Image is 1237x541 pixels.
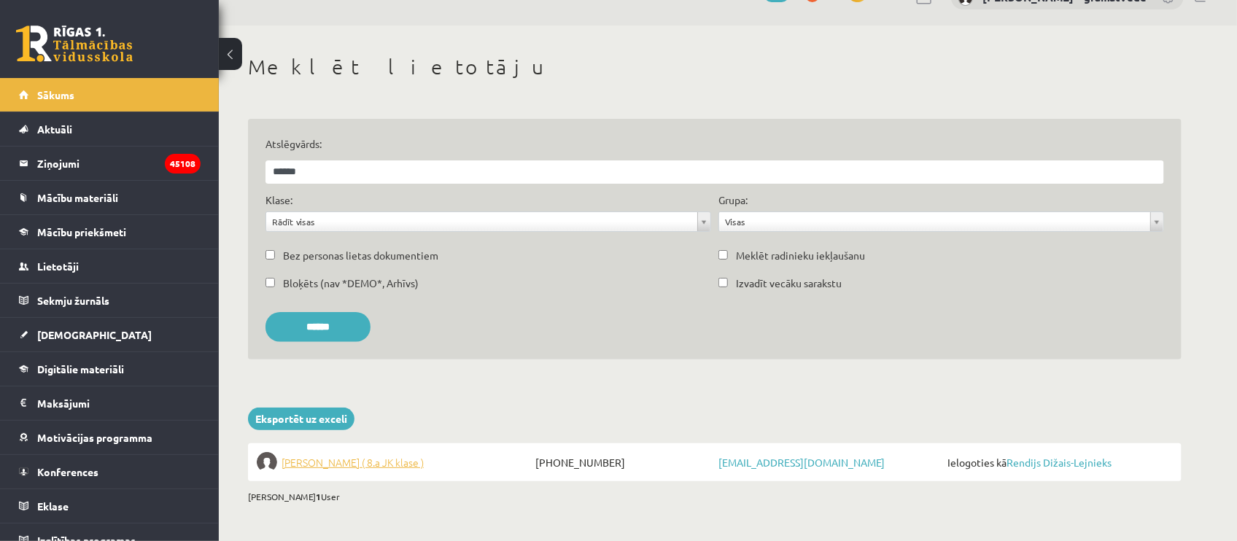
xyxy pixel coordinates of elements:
[248,55,1182,79] h1: Meklēt lietotāju
[37,147,201,180] legend: Ziņojumi
[37,328,152,341] span: [DEMOGRAPHIC_DATA]
[37,362,124,375] span: Digitālie materiāli
[16,26,133,62] a: Rīgas 1. Tālmācības vidusskola
[248,408,354,430] a: Eksportēt uz exceli
[37,294,109,307] span: Sekmju žurnāls
[19,489,201,523] a: Eklase
[719,212,1163,231] a: Visas
[265,192,292,208] label: Klase:
[725,212,1144,231] span: Visas
[257,452,277,472] img: Rendijs Dižais-Lejnieks
[248,490,1182,503] div: [PERSON_NAME] User
[19,284,201,317] a: Sekmju žurnāls
[19,421,201,454] a: Motivācijas programma
[282,452,424,472] span: [PERSON_NAME] ( 8.a JK klase )
[944,452,1173,472] span: Ielogoties kā
[265,136,1164,152] label: Atslēgvārds:
[37,225,126,238] span: Mācību priekšmeti
[1007,456,1112,469] a: Rendijs Dižais-Lejnieks
[37,431,152,444] span: Motivācijas programma
[19,249,201,283] a: Lietotāji
[165,154,201,174] i: 45108
[19,78,201,112] a: Sākums
[19,181,201,214] a: Mācību materiāli
[316,491,321,502] b: 1
[19,112,201,146] a: Aktuāli
[37,499,69,513] span: Eklase
[19,386,201,420] a: Maksājumi
[37,465,98,478] span: Konferences
[19,147,201,180] a: Ziņojumi45108
[283,248,438,263] label: Bez personas lietas dokumentiem
[266,212,710,231] a: Rādīt visas
[736,276,842,291] label: Izvadīt vecāku sarakstu
[37,191,118,204] span: Mācību materiāli
[37,260,79,273] span: Lietotāji
[19,318,201,351] a: [DEMOGRAPHIC_DATA]
[37,386,201,420] legend: Maksājumi
[272,212,691,231] span: Rādīt visas
[19,352,201,386] a: Digitālie materiāli
[736,248,865,263] label: Meklēt radinieku iekļaušanu
[19,215,201,249] a: Mācību priekšmeti
[19,455,201,489] a: Konferences
[283,276,419,291] label: Bloķēts (nav *DEMO*, Arhīvs)
[718,192,748,208] label: Grupa:
[718,456,885,469] a: [EMAIL_ADDRESS][DOMAIN_NAME]
[37,122,72,136] span: Aktuāli
[257,452,532,472] a: [PERSON_NAME] ( 8.a JK klase )
[37,88,74,101] span: Sākums
[532,452,715,472] span: [PHONE_NUMBER]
